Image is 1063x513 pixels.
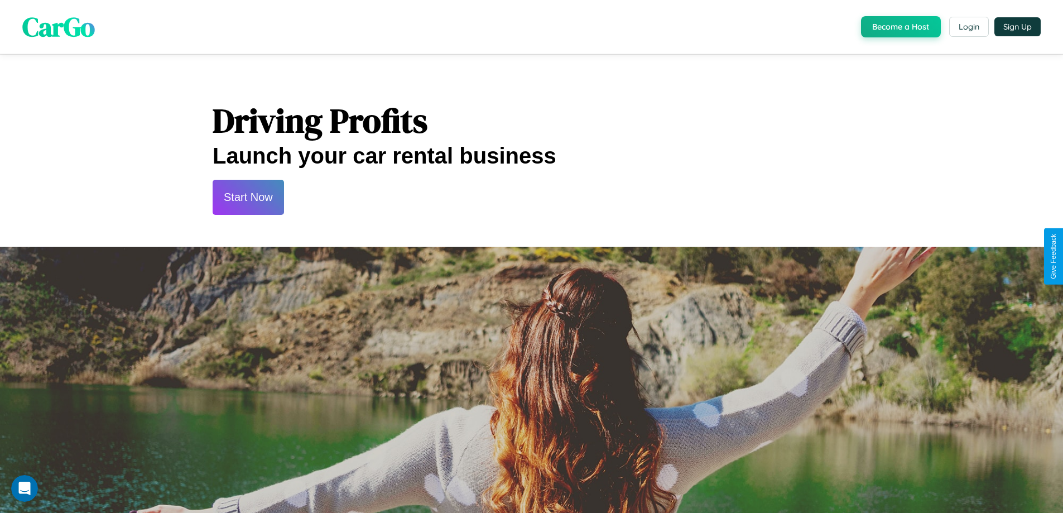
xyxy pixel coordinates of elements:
h2: Launch your car rental business [213,143,850,169]
h1: Driving Profits [213,98,850,143]
div: Give Feedback [1050,234,1057,279]
button: Start Now [213,180,284,215]
button: Login [949,17,989,37]
span: CarGo [22,8,95,45]
button: Become a Host [861,16,941,37]
iframe: Intercom live chat [11,475,38,502]
button: Sign Up [994,17,1041,36]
